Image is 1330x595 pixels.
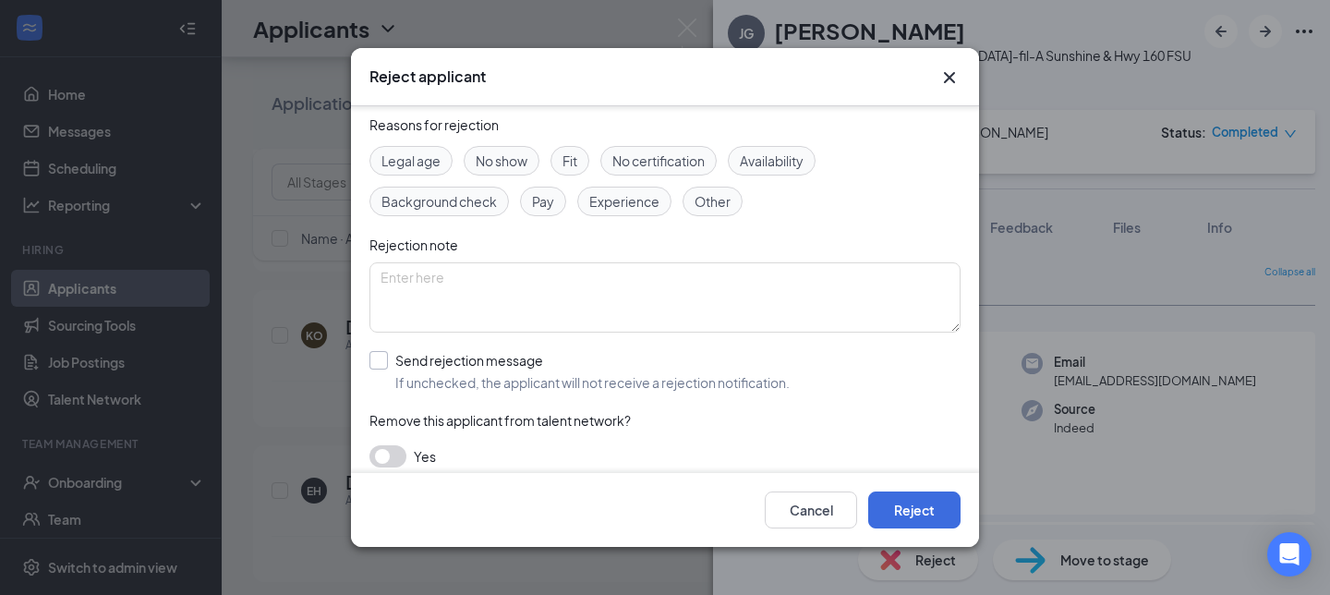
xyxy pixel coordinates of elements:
[476,151,527,171] span: No show
[695,191,731,212] span: Other
[369,116,499,133] span: Reasons for rejection
[381,191,497,212] span: Background check
[369,237,458,253] span: Rejection note
[369,67,486,87] h3: Reject applicant
[938,67,961,89] button: Close
[414,445,436,467] span: Yes
[381,151,441,171] span: Legal age
[765,492,857,528] button: Cancel
[938,67,961,89] svg: Cross
[532,191,554,212] span: Pay
[740,151,804,171] span: Availability
[562,151,577,171] span: Fit
[1267,532,1312,577] div: Open Intercom Messenger
[868,492,961,528] button: Reject
[612,151,705,171] span: No certification
[589,191,659,212] span: Experience
[369,412,631,429] span: Remove this applicant from talent network?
